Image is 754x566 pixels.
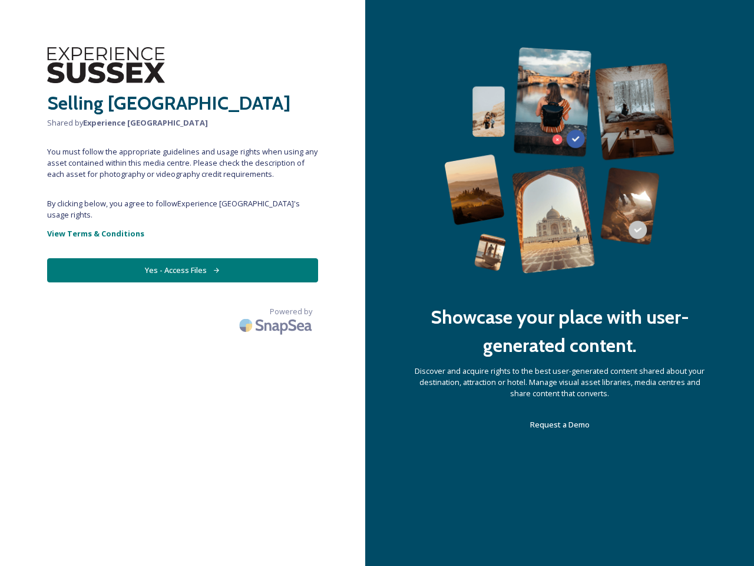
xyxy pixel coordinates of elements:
[83,117,208,128] strong: Experience [GEOGRAPHIC_DATA]
[412,366,707,400] span: Discover and acquire rights to the best user-generated content shared about your destination, att...
[47,89,318,117] h2: Selling [GEOGRAPHIC_DATA]
[530,419,590,430] span: Request a Demo
[47,198,318,221] span: By clicking below, you agree to follow Experience [GEOGRAPHIC_DATA] 's usage rights.
[236,311,318,339] img: SnapSea Logo
[270,306,312,317] span: Powered by
[47,226,318,241] a: View Terms & Conditions
[47,117,318,129] span: Shared by
[47,228,144,239] strong: View Terms & Conditions
[412,303,707,360] h2: Showcase your place with user-generated content.
[47,146,318,180] span: You must follow the appropriate guidelines and usage rights when using any asset contained within...
[444,47,675,274] img: 63b42ca75bacad526042e722_Group%20154-p-800.png
[47,258,318,282] button: Yes - Access Files
[530,417,590,432] a: Request a Demo
[47,47,165,83] img: WSCC%20ES%20Logo%20-%20Primary%20-%20Black.png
